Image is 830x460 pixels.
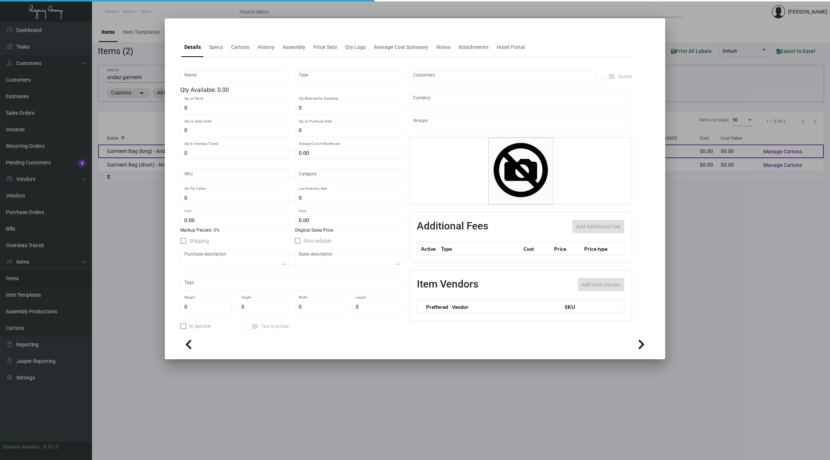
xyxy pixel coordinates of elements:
[576,224,621,229] span: Add Additional Fee
[184,43,201,51] div: Details
[417,220,488,233] h2: Additional Fees
[497,43,525,51] div: Hotel Portal
[43,443,58,451] div: 0.51.2
[261,322,289,331] span: Tax is active
[189,322,210,331] span: Is Service
[209,43,223,51] div: Specs
[345,43,366,51] div: Qty Logs
[448,300,561,313] th: Vendor
[313,43,337,51] div: Price Sets
[618,72,632,81] span: Active
[189,236,209,245] span: Shipping
[458,43,489,51] div: Attachments
[283,43,305,51] div: Assembly
[258,43,274,51] div: History
[578,278,624,291] button: Add item Vendor
[413,120,628,125] input: Add new..
[572,220,624,233] button: Add Additional Fee
[439,242,522,255] th: Type
[374,43,428,51] div: Average Cost Summary
[436,43,450,51] div: Notes
[552,242,582,255] th: Price
[231,43,249,51] div: Cartons
[180,86,403,95] div: Qty Available: 0.00
[417,300,448,313] th: Preffered
[3,443,40,451] div: Current version:
[582,242,616,255] th: Price type
[417,278,478,291] h2: Item Vendors
[413,74,592,80] input: Add new..
[304,236,331,245] span: Non-sellable
[561,300,624,313] th: SKU
[582,282,621,288] span: Add item Vendor
[522,242,552,255] th: Cost
[417,242,440,255] th: Active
